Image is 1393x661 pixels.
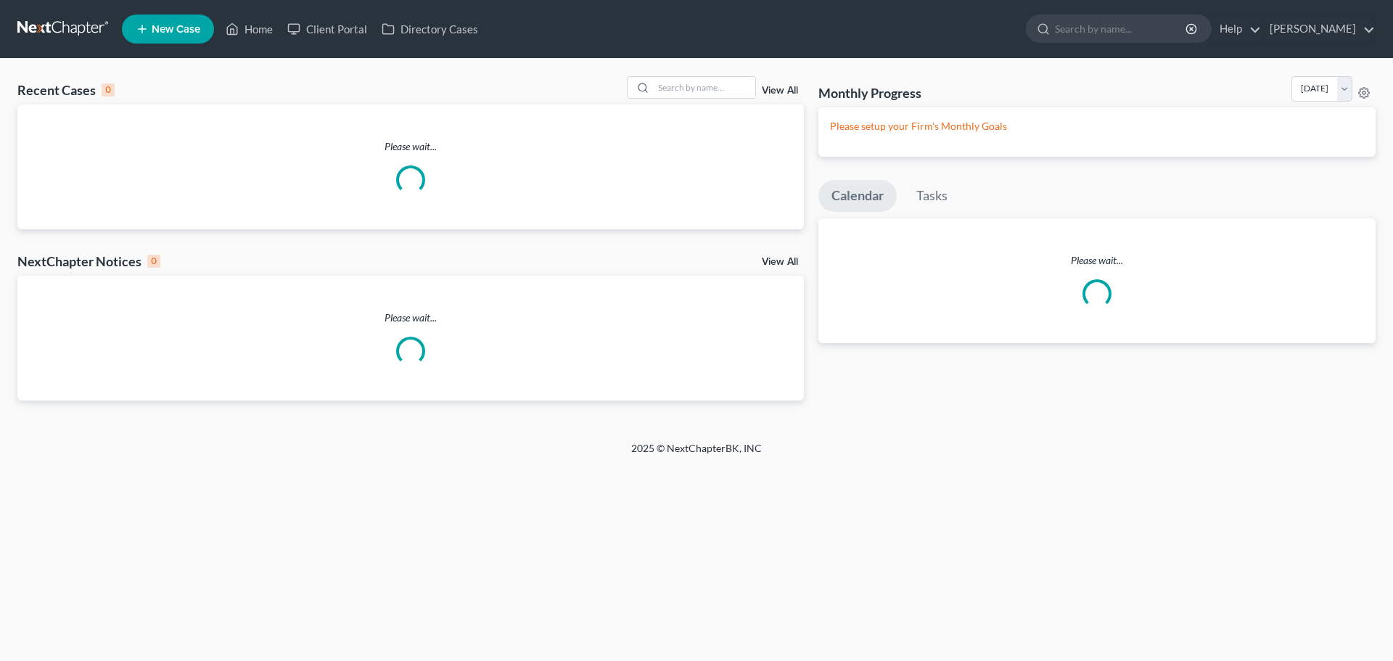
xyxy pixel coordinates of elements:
a: Help [1212,16,1261,42]
input: Search by name... [1055,15,1188,42]
a: View All [762,86,798,96]
a: View All [762,257,798,267]
a: Client Portal [280,16,374,42]
div: 0 [147,255,160,268]
span: New Case [152,24,200,35]
div: 0 [102,83,115,97]
a: Directory Cases [374,16,485,42]
a: [PERSON_NAME] [1262,16,1375,42]
p: Please wait... [17,311,804,325]
p: Please wait... [17,139,804,154]
a: Tasks [903,180,961,212]
div: 2025 © NextChapterBK, INC [283,441,1110,467]
div: NextChapter Notices [17,253,160,270]
div: Recent Cases [17,81,115,99]
p: Please wait... [818,253,1376,268]
h3: Monthly Progress [818,84,921,102]
input: Search by name... [654,77,755,98]
p: Please setup your Firm's Monthly Goals [830,119,1364,134]
a: Calendar [818,180,897,212]
a: Home [218,16,280,42]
